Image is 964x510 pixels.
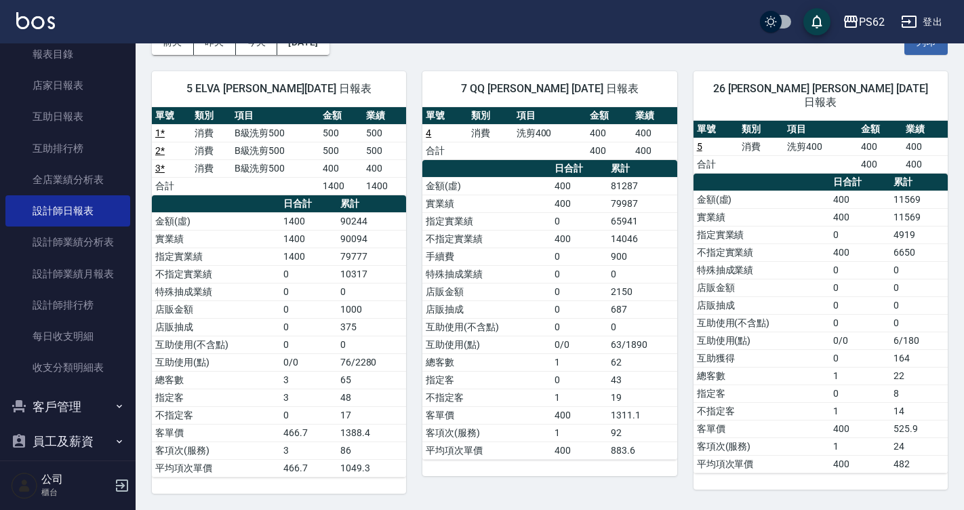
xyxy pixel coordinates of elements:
[830,208,890,226] td: 400
[607,265,677,283] td: 0
[607,336,677,353] td: 63/1890
[152,442,280,459] td: 客項次(服務)
[890,349,948,367] td: 164
[694,437,830,455] td: 客項次(服務)
[551,230,608,248] td: 400
[319,142,363,159] td: 500
[694,261,830,279] td: 特殊抽成業績
[694,349,830,367] td: 互助獲得
[337,424,407,442] td: 1388.4
[837,8,890,36] button: PS62
[422,283,550,300] td: 店販金額
[694,332,830,349] td: 互助使用(點)
[551,248,608,265] td: 0
[902,138,948,155] td: 400
[337,300,407,318] td: 1000
[632,142,677,159] td: 400
[694,385,830,402] td: 指定客
[422,353,550,371] td: 總客數
[422,212,550,230] td: 指定實業績
[363,159,406,177] td: 400
[890,420,948,437] td: 525.9
[319,107,363,125] th: 金額
[168,82,390,96] span: 5 ELVA [PERSON_NAME][DATE] 日報表
[191,142,230,159] td: 消費
[551,160,608,178] th: 日合計
[363,142,406,159] td: 500
[422,177,550,195] td: 金額(虛)
[191,159,230,177] td: 消費
[468,107,513,125] th: 類別
[607,424,677,442] td: 92
[152,107,406,195] table: a dense table
[694,455,830,473] td: 平均項次單價
[422,371,550,389] td: 指定客
[5,352,130,383] a: 收支分類明細表
[152,406,280,424] td: 不指定客
[5,70,130,101] a: 店家日報表
[607,389,677,406] td: 19
[551,177,608,195] td: 400
[586,142,632,159] td: 400
[422,406,550,424] td: 客單價
[11,472,38,499] img: Person
[152,177,191,195] td: 合計
[280,248,337,265] td: 1400
[280,389,337,406] td: 3
[422,230,550,248] td: 不指定實業績
[5,459,130,494] button: 商品管理
[830,402,890,420] td: 1
[607,371,677,389] td: 43
[551,371,608,389] td: 0
[830,226,890,243] td: 0
[422,160,677,460] table: a dense table
[152,318,280,336] td: 店販抽成
[858,155,903,173] td: 400
[830,174,890,191] th: 日合計
[694,243,830,261] td: 不指定實業績
[890,208,948,226] td: 11569
[694,314,830,332] td: 互助使用(不含點)
[830,455,890,473] td: 400
[41,473,111,486] h5: 公司
[902,121,948,138] th: 業績
[830,314,890,332] td: 0
[890,402,948,420] td: 14
[694,226,830,243] td: 指定實業績
[890,367,948,385] td: 22
[280,265,337,283] td: 0
[319,159,363,177] td: 400
[830,420,890,437] td: 400
[337,353,407,371] td: 76/2280
[337,406,407,424] td: 17
[422,389,550,406] td: 不指定客
[152,212,280,230] td: 金額(虛)
[5,227,130,258] a: 設計師業績分析表
[890,279,948,296] td: 0
[280,230,337,248] td: 1400
[551,406,608,424] td: 400
[551,283,608,300] td: 0
[607,283,677,300] td: 2150
[859,14,885,31] div: PS62
[337,389,407,406] td: 48
[607,318,677,336] td: 0
[280,195,337,213] th: 日合計
[551,389,608,406] td: 1
[551,424,608,442] td: 1
[738,121,784,138] th: 類別
[890,437,948,455] td: 24
[337,371,407,389] td: 65
[607,160,677,178] th: 累計
[513,107,587,125] th: 項目
[830,367,890,385] td: 1
[280,442,337,459] td: 3
[280,318,337,336] td: 0
[422,195,550,212] td: 實業績
[586,107,632,125] th: 金額
[890,191,948,208] td: 11569
[422,300,550,318] td: 店販抽成
[607,442,677,459] td: 883.6
[152,300,280,318] td: 店販金額
[632,124,677,142] td: 400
